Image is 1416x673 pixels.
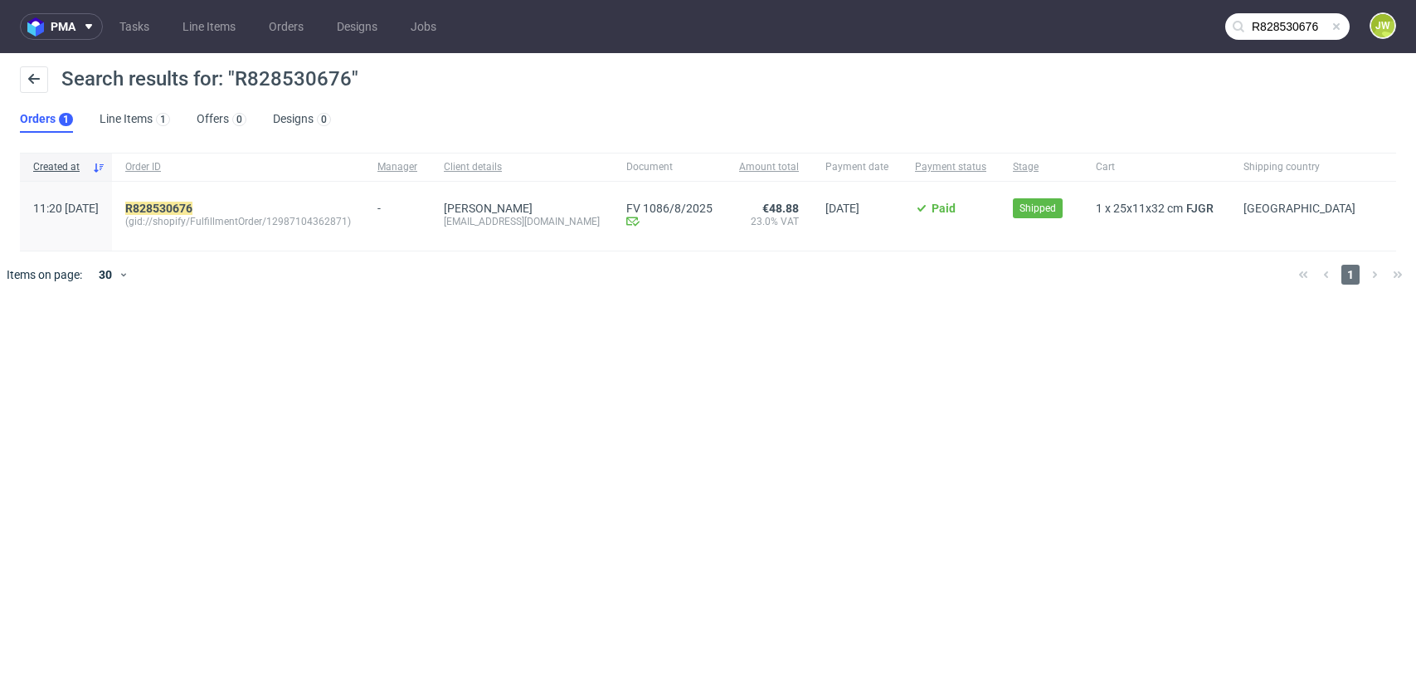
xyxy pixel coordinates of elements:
[20,106,73,133] a: Orders1
[27,17,51,37] img: logo
[915,160,986,174] span: Payment status
[626,202,713,215] a: FV 1086/8/2025
[125,202,196,215] a: R828530676
[63,114,69,125] div: 1
[1096,202,1217,215] div: x
[51,21,75,32] span: pma
[273,106,331,133] a: Designs0
[321,114,327,125] div: 0
[739,160,799,174] span: Amount total
[125,160,351,174] span: Order ID
[100,106,170,133] a: Line Items1
[1013,160,1069,174] span: Stage
[1019,201,1056,216] span: Shipped
[160,114,166,125] div: 1
[444,215,600,228] div: [EMAIL_ADDRESS][DOMAIN_NAME]
[1341,265,1360,285] span: 1
[125,215,351,228] span: (gid://shopify/FulfillmentOrder/12987104362871)
[932,202,956,215] span: Paid
[825,160,888,174] span: Payment date
[33,202,99,215] span: 11:20 [DATE]
[1096,202,1102,215] span: 1
[626,160,713,174] span: Document
[1243,160,1355,174] span: Shipping country
[259,13,314,40] a: Orders
[197,106,246,133] a: Offers0
[1113,202,1183,215] span: 25x11x32 cm
[327,13,387,40] a: Designs
[825,202,859,215] span: [DATE]
[762,202,799,215] span: €48.88
[444,160,600,174] span: Client details
[444,202,533,215] a: [PERSON_NAME]
[377,160,417,174] span: Manager
[401,13,446,40] a: Jobs
[739,215,799,228] span: 23.0% VAT
[109,13,159,40] a: Tasks
[1183,202,1217,215] a: FJGR
[7,266,82,283] span: Items on page:
[61,67,358,90] span: Search results for: "R828530676"
[20,13,103,40] button: pma
[1371,14,1394,37] figcaption: JW
[173,13,246,40] a: Line Items
[377,195,417,215] div: -
[33,160,85,174] span: Created at
[125,202,192,215] mark: R828530676
[1243,202,1355,215] span: [GEOGRAPHIC_DATA]
[236,114,242,125] div: 0
[89,263,119,286] div: 30
[1096,160,1217,174] span: Cart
